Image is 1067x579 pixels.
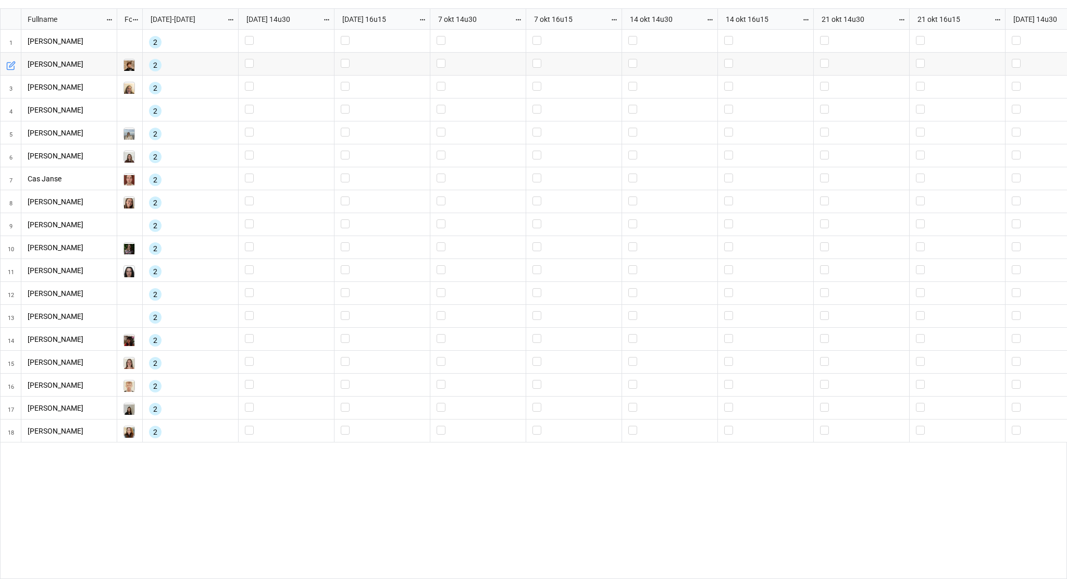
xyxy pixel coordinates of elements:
div: Foto [118,14,132,25]
p: [PERSON_NAME] [28,288,111,298]
span: 18 [8,420,14,442]
div: 2 [149,242,162,255]
span: 16 [8,374,14,396]
img: cfIJN_h6Z4u71DHkA_LOkio2ymG7TDzArG7xZRwSbpc [124,267,134,277]
img: BorcLLJ_XzXd5iqLOQZasWgcGeIzzECgvb4rX2xykCE [124,244,134,254]
div: Eedaflegging.jpg [123,59,138,70]
div: 21 okt 14u30 [815,14,898,25]
span: 11 [8,259,14,281]
span: 7 [9,167,13,190]
p: Cas Janse [28,174,111,183]
div: 2 [149,426,162,438]
span: 17 [8,397,14,419]
div: [DATE] 16u15 [336,14,418,25]
div: 2 [149,357,162,369]
div: Pasfoto.jpeg [123,380,138,391]
span: 6 [9,144,13,167]
img: nzw5H6i7btN6cdsADOUUEFpOPeeRNEBSmbuGmzRGKdk [124,404,134,415]
div: grid [1,9,117,30]
div: 7 okt 16u15 [528,14,610,25]
span: 4 [9,98,13,121]
div: 1725450328962.JPG [123,403,138,414]
img: -6fFlDtjg1zp8diXRFvNbPucGVGy8j8fs5pOGSBP2uo [124,381,134,392]
p: [PERSON_NAME] Vanbuel [28,380,111,390]
img: 9WO37ZqiOVeZtxXH4yALoOEy3HzMOjC09VmlTPtk6Dk [124,427,134,438]
p: [PERSON_NAME] [28,196,111,206]
div: 2748A8D5-A21A-4778-A1B4-DFB88C0FCE24.jpeg [123,82,138,93]
p: [PERSON_NAME] [28,82,111,92]
div: 2 [149,219,162,232]
p: [PERSON_NAME] [28,357,111,367]
span: 13 [8,305,14,327]
div: 2 [149,265,162,278]
div: Foto studentenkaart.png [123,196,138,208]
p: [PERSON_NAME] [28,334,111,344]
p: [PERSON_NAME] [28,311,111,321]
p: [PERSON_NAME] [28,151,111,161]
div: 2 [149,403,162,415]
div: 14 okt 16u15 [719,14,802,25]
span: 1 [9,30,13,52]
div: 2 [149,174,162,186]
div: Pasfoto.pdf [123,265,138,277]
p: [PERSON_NAME] [28,403,111,413]
span: 15 [8,351,14,373]
div: 2 [149,105,162,117]
p: [PERSON_NAME] [28,242,111,252]
div: 2 [149,288,162,301]
div: 2 [149,196,162,209]
div: 2 [149,59,162,71]
p: [PERSON_NAME] [28,219,111,229]
span: 14 [8,328,14,350]
div: [DATE] 14u30 [240,14,322,25]
div: 2 [149,82,162,94]
div: 2 [149,128,162,140]
img: nBK7IOb6aPoCujU82P-jijDhWFmsl6KAZxcoweFAk5U [124,60,134,71]
span: 3 [9,76,13,98]
div: Foto Janne.jpeg [123,151,138,162]
img: 9VL6_ZUbKggiicb4QiXz-65wJ9ndo5xfaLZNGtGQz-U [124,175,134,186]
div: IMG_0898.jpeg [123,357,138,368]
p: [PERSON_NAME] [28,105,111,115]
img: 8mTXt-m205KWr_9IsjmTu9N1VmiJnNwlIfncIgIayz8 [124,83,134,94]
p: [PERSON_NAME] [28,426,111,436]
div: 2 [149,380,162,392]
p: [PERSON_NAME] [28,36,111,46]
img: WqZq7TpZDzvXvh7HSsW8GYl3ufhPV_94GcmrJXlWztE [124,198,134,208]
span: 12 [8,282,14,304]
div: IMG_3707.jpeg [123,128,138,139]
img: tb8h60Fel5q3rPMkyv-pXx9GsLJy7yMxsgwVne8Sn-A [124,336,134,346]
div: 21 okt 16u15 [911,14,994,25]
div: 14 okt 14u30 [624,14,706,25]
img: YwKJ5yRQ5TuK9jVAqcZkUXE6Wdyx1gENH1q2xmuUEaE [124,152,134,163]
img: ghqcj_vWzxqJyIvYbzDucmRvW7rWElN9bsKREhj4jRU [124,359,134,369]
div: 1604954_10206243085668815_1036950861818582763_n kopie.jpeg [123,334,138,346]
p: [PERSON_NAME] [28,128,111,138]
span: 5 [9,121,13,144]
img: sw4kflogPWbJn46K5fA_C5NPkDFQi9zZZV0pQ0FBHpM [124,129,134,140]
div: 2 [149,151,162,163]
div: 2 [149,334,162,347]
div: [DATE]-[DATE] [144,14,227,25]
span: 10 [8,236,14,258]
span: 8 [9,190,13,213]
p: [PERSON_NAME] [28,265,111,275]
div: Foto_CJ.jpg [123,174,138,185]
div: Fullname [21,14,106,25]
span: 9 [9,213,13,236]
div: IMG_0750.JPG [123,242,138,254]
div: 2 [149,36,162,48]
div: mijn foto 2024 CV.jpg [123,426,138,437]
div: 7 okt 14u30 [432,14,514,25]
div: 2 [149,311,162,324]
p: [PERSON_NAME] [28,59,111,69]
